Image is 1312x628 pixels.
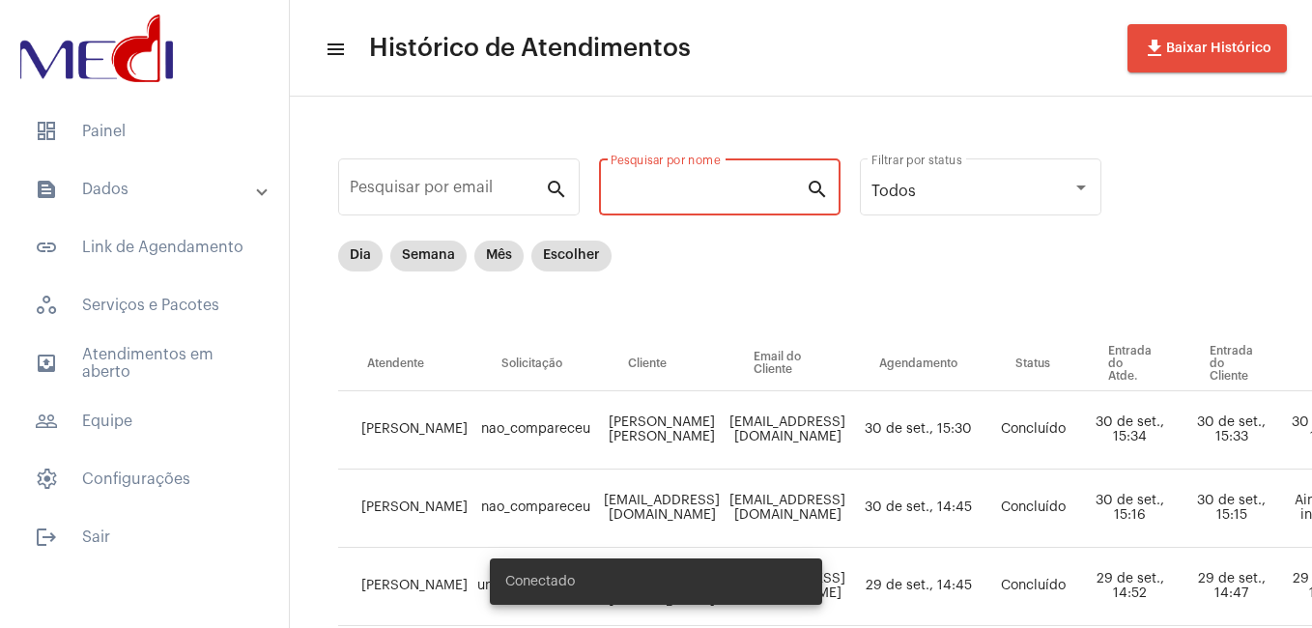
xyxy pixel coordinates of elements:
[35,410,58,433] mat-icon: sidenav icon
[725,470,850,548] td: [EMAIL_ADDRESS][DOMAIN_NAME]
[1079,470,1181,548] td: 30 de set., 15:16
[986,391,1079,470] td: Concluído
[19,224,270,271] span: Link de Agendamento
[338,548,472,626] td: [PERSON_NAME]
[481,422,590,436] span: nao_compareceu
[850,391,986,470] td: 30 de set., 15:30
[1143,42,1271,55] span: Baixar Histórico
[806,177,829,200] mat-icon: search
[599,391,725,470] td: [PERSON_NAME] [PERSON_NAME]
[1181,391,1282,470] td: 30 de set., 15:33
[338,241,383,271] mat-chip: Dia
[481,500,590,514] span: nao_compareceu
[19,282,270,328] span: Serviços e Pacotes
[599,337,725,391] th: Cliente
[369,33,691,64] span: Histórico de Atendimentos
[545,177,568,200] mat-icon: search
[35,120,58,143] span: sidenav icon
[325,38,344,61] mat-icon: sidenav icon
[850,470,986,548] td: 30 de set., 14:45
[725,337,850,391] th: Email do Cliente
[19,456,270,502] span: Configurações
[1181,337,1282,391] th: Entrada do Cliente
[472,337,599,391] th: Solicitação
[474,241,524,271] mat-chip: Mês
[12,166,289,213] mat-expansion-panel-header: sidenav iconDados
[35,178,58,201] mat-icon: sidenav icon
[19,108,270,155] span: Painel
[505,572,575,591] span: Conectado
[850,337,986,391] th: Agendamento
[19,340,270,386] span: Atendimentos em aberto
[611,183,806,200] input: Pesquisar por nome
[1127,24,1287,72] button: Baixar Histórico
[15,10,178,87] img: d3a1b5fa-500b-b90f-5a1c-719c20e9830b.png
[1181,548,1282,626] td: 29 de set., 14:47
[19,514,270,560] span: Sair
[850,548,986,626] td: 29 de set., 14:45
[35,468,58,491] span: sidenav icon
[338,337,472,391] th: Atendente
[871,184,916,199] span: Todos
[1079,391,1181,470] td: 30 de set., 15:34
[19,398,270,444] span: Equipe
[35,236,58,259] mat-icon: sidenav icon
[986,470,1079,548] td: Concluído
[390,241,467,271] mat-chip: Semana
[35,526,58,549] mat-icon: sidenav icon
[35,294,58,317] span: sidenav icon
[1181,470,1282,548] td: 30 de set., 15:15
[986,337,1079,391] th: Status
[338,470,472,548] td: [PERSON_NAME]
[35,352,58,375] mat-icon: sidenav icon
[350,183,545,200] input: Pesquisar por email
[599,470,725,548] td: [EMAIL_ADDRESS][DOMAIN_NAME]
[986,548,1079,626] td: Concluído
[1079,337,1181,391] th: Entrada do Atde.
[338,391,472,470] td: [PERSON_NAME]
[531,241,612,271] mat-chip: Escolher
[1079,548,1181,626] td: 29 de set., 14:52
[1143,37,1166,60] mat-icon: file_download
[35,178,258,201] mat-panel-title: Dados
[725,391,850,470] td: [EMAIL_ADDRESS][DOMAIN_NAME]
